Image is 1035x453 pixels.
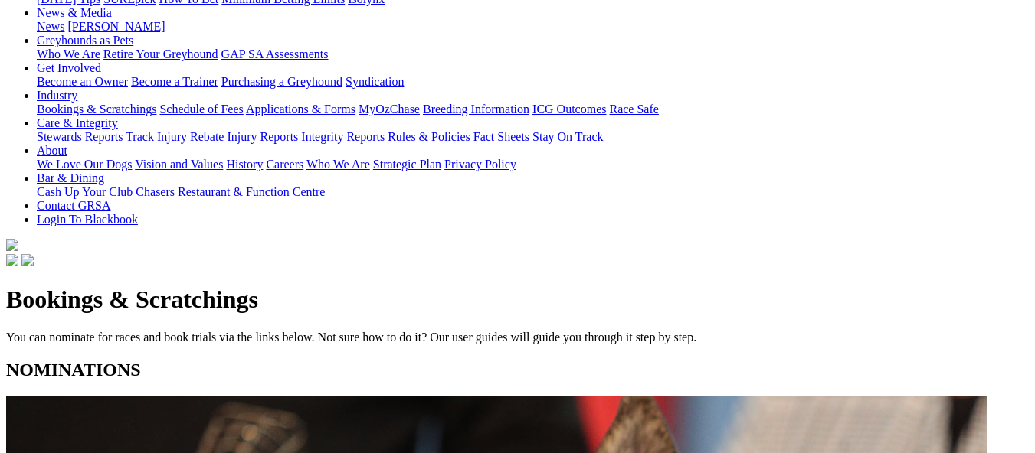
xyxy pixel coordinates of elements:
a: Applications & Forms [246,103,355,116]
a: Bar & Dining [37,171,104,184]
a: [PERSON_NAME] [67,20,165,33]
div: Greyhounds as Pets [37,47,1029,61]
a: Syndication [346,75,404,88]
a: Race Safe [609,103,658,116]
a: Stewards Reports [37,130,123,143]
a: Injury Reports [227,130,298,143]
a: Privacy Policy [444,158,516,171]
a: Become a Trainer [131,75,218,88]
img: facebook.svg [6,254,18,266]
a: Stay On Track [532,130,603,143]
a: History [226,158,263,171]
a: Get Involved [37,61,101,74]
p: You can nominate for races and book trials via the links below. Not sure how to do it? Our user g... [6,331,1029,344]
div: Industry [37,103,1029,116]
a: News & Media [37,6,112,19]
h2: NOMINATIONS [6,360,1029,380]
a: Purchasing a Greyhound [221,75,342,88]
a: Cash Up Your Club [37,185,133,198]
div: Bar & Dining [37,185,1029,199]
a: Careers [266,158,303,171]
a: Strategic Plan [373,158,441,171]
a: Contact GRSA [37,199,110,212]
a: GAP SA Assessments [221,47,329,60]
a: Chasers Restaurant & Function Centre [136,185,325,198]
a: Become an Owner [37,75,128,88]
a: Industry [37,89,77,102]
a: Bookings & Scratchings [37,103,156,116]
a: Schedule of Fees [159,103,243,116]
h1: Bookings & Scratchings [6,285,1029,314]
div: Care & Integrity [37,130,1029,144]
a: Integrity Reports [301,130,385,143]
a: We Love Our Dogs [37,158,132,171]
a: Retire Your Greyhound [103,47,218,60]
a: ICG Outcomes [532,103,606,116]
a: Fact Sheets [473,130,529,143]
a: Breeding Information [423,103,529,116]
a: News [37,20,64,33]
img: twitter.svg [21,254,34,266]
a: MyOzChase [359,103,420,116]
a: Rules & Policies [388,130,470,143]
div: Get Involved [37,75,1029,89]
img: logo-grsa-white.png [6,239,18,251]
div: About [37,158,1029,171]
a: Greyhounds as Pets [37,34,133,47]
a: About [37,144,67,157]
a: Care & Integrity [37,116,118,129]
a: Track Injury Rebate [126,130,224,143]
a: Who We Are [306,158,370,171]
a: Who We Are [37,47,100,60]
a: Login To Blackbook [37,213,138,226]
div: News & Media [37,20,1029,34]
a: Vision and Values [135,158,223,171]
